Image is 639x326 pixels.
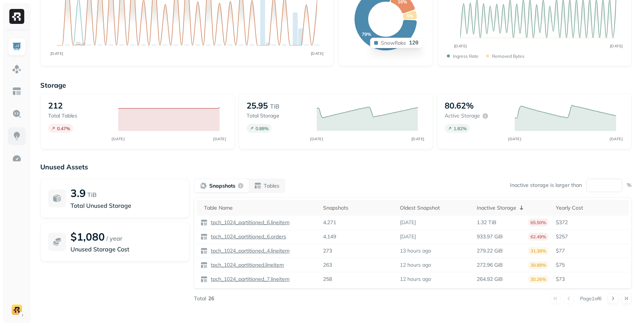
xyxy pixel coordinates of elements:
img: Optimization [12,154,22,163]
p: Page 1 of 6 [580,295,602,302]
p: Tables [264,182,279,189]
p: % [627,182,632,189]
div: Table Name [204,204,316,211]
tspan: [DATE] [411,137,425,141]
tspan: [DATE] [610,137,623,141]
p: Unused Storage Cost [71,245,182,254]
img: Dashboard [12,42,22,51]
p: tpch_1024_partitioned.lineitem [209,261,284,269]
p: 13 hours ago [400,247,431,254]
p: 279.22 GiB [477,247,503,254]
p: tpch_1024_partitioned_4.lineitem [209,247,289,254]
a: tpch_1024_partitioned_6.lineitem [208,219,289,226]
a: tpch_1024_partitioned_7.lineitem [208,276,289,283]
p: 3.9 [71,186,86,200]
p: 65.50% [528,219,548,226]
p: tpch_1024_partitioned_6.lineitem [209,219,289,226]
p: / year [106,234,122,243]
text: 5% [406,13,413,19]
p: Active storage [445,112,480,119]
p: $372 [556,219,625,226]
p: 4,149 [323,233,336,240]
p: 4,271 [323,219,336,226]
p: Total Unused Storage [71,201,182,210]
p: 26 [208,295,214,302]
p: [DATE] [400,219,416,226]
p: 1.82 % [454,126,467,131]
p: 62.49% [528,233,548,241]
a: tpch_1024_partitioned_4.lineitem [208,247,289,254]
img: Asset Explorer [12,87,22,96]
p: 933.97 GiB [477,233,503,240]
p: 12 hours ago [400,261,431,269]
p: 1.32 TiB [477,219,497,226]
div: Yearly Cost [556,204,625,211]
p: TiB [270,102,279,111]
tspan: [DATE] [112,137,125,141]
tspan: [DATE] [213,137,226,141]
p: $73 [556,276,625,283]
img: table [200,276,208,283]
img: Assets [12,64,22,74]
img: table [200,261,208,269]
text: 79% [361,31,371,37]
p: Total storage [247,112,309,119]
img: Ryft [9,9,24,24]
p: 263 [323,261,332,269]
p: Unused Assets [40,163,632,171]
p: 25.95 [247,100,268,111]
p: 80.62% [445,100,474,111]
p: 30.89% [528,261,548,269]
p: Inactive storage is larger than [510,182,582,189]
p: 212 [48,100,63,111]
p: Total tables [48,112,111,119]
tspan: [DATE] [610,44,623,48]
tspan: [DATE] [310,137,323,141]
img: demo [12,304,22,315]
tspan: [DATE] [508,137,521,141]
p: $75 [556,261,625,269]
p: tpch_1024_partitioned_7.lineitem [209,276,289,283]
p: 0.88 % [256,126,269,131]
tspan: [DATE] [454,44,467,48]
p: 31.38% [528,247,548,255]
img: table [200,247,208,255]
div: Oldest Snapshot [400,204,469,211]
p: 0.47 % [57,126,70,131]
p: Ingress Rate [453,53,479,59]
p: 258 [323,276,332,283]
p: tpch_1024_partitioned_6.orders [209,233,286,240]
img: table [200,233,208,241]
p: [DATE] [400,233,416,240]
p: $257 [556,233,625,240]
p: 264.92 GiB [477,276,503,283]
p: 12 hours ago [400,276,431,283]
tspan: [DATE] [50,51,63,56]
p: 30.26% [528,275,548,283]
div: Snapshots [323,204,392,211]
p: Snapshots [209,182,235,189]
p: Storage [40,81,632,90]
p: $77 [556,247,625,254]
img: Query Explorer [12,109,22,119]
p: Removed bytes [492,53,524,59]
p: Total [194,295,206,302]
img: table [200,219,208,226]
p: $1,080 [71,230,105,243]
img: Insights [12,131,22,141]
a: tpch_1024_partitioned.lineitem [208,261,284,269]
a: tpch_1024_partitioned_6.orders [208,233,286,240]
p: TiB [87,190,97,199]
tspan: [DATE] [311,51,324,56]
p: 272.96 GiB [477,261,503,269]
p: 273 [323,247,332,254]
p: Inactive Storage [477,204,516,211]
